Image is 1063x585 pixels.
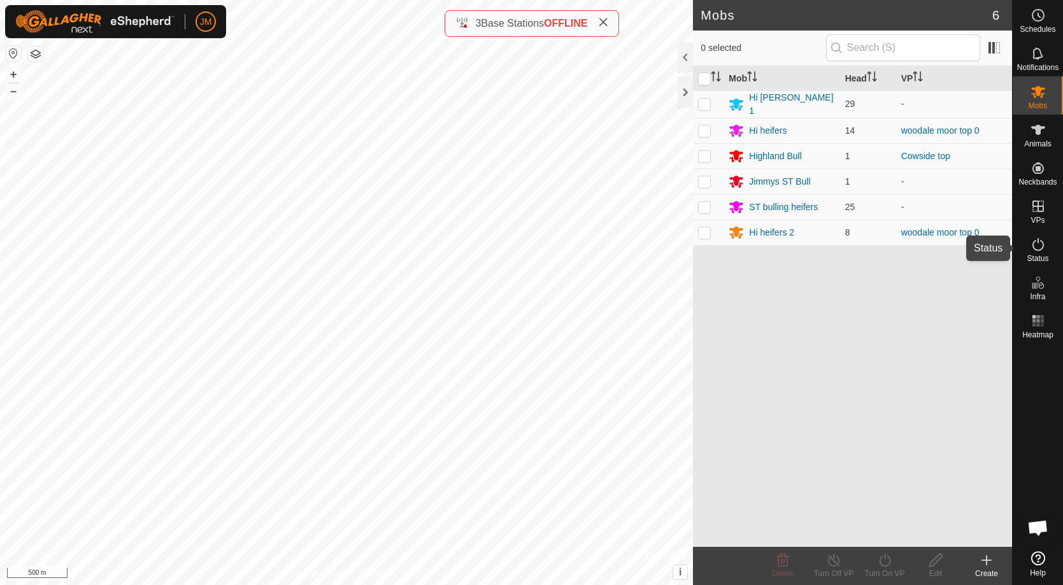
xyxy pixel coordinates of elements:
a: woodale moor top 0 [901,125,980,136]
button: + [6,67,21,82]
span: 6 [992,6,999,25]
td: - [896,169,1012,194]
span: Schedules [1020,25,1055,33]
th: Mob [724,66,839,91]
p-sorticon: Activate to sort [747,73,757,83]
div: Highland Bull [749,150,802,163]
td: - [896,194,1012,220]
span: Status [1027,255,1048,262]
div: Create [961,568,1012,579]
a: woodale moor top 0 [901,227,980,237]
span: 25 [845,202,855,212]
div: Hi heifers [749,124,787,137]
span: 0 selected [701,41,825,55]
h2: Mobs [701,8,992,23]
p-sorticon: Activate to sort [867,73,877,83]
div: Turn Off VP [808,568,859,579]
span: Help [1030,569,1046,577]
div: Turn On VP [859,568,910,579]
p-sorticon: Activate to sort [711,73,721,83]
span: Infra [1030,293,1045,300]
span: Notifications [1017,64,1059,71]
span: 1 [845,151,850,161]
span: OFFLINE [544,18,587,29]
a: Help [1013,546,1063,582]
span: 3 [475,18,481,29]
span: Heatmap [1022,331,1053,339]
button: – [6,83,21,99]
th: VP [896,66,1012,91]
a: Cowside top [901,151,950,161]
span: Base Stations [481,18,544,29]
span: Animals [1024,140,1052,148]
button: Map Layers [28,46,43,62]
span: i [679,567,681,577]
span: Mobs [1029,102,1047,109]
a: Contact Us [359,568,397,580]
span: 1 [845,176,850,187]
td: - [896,90,1012,118]
input: Search (S) [826,34,980,61]
a: Privacy Policy [296,568,344,580]
span: 29 [845,99,855,109]
span: 8 [845,227,850,237]
span: JM [200,15,212,29]
div: ST bulling heifers [749,201,818,214]
span: Delete [772,569,794,578]
div: Jimmys ST Bull [749,175,810,188]
p-sorticon: Activate to sort [913,73,923,83]
span: 14 [845,125,855,136]
div: Hi heifers 2 [749,226,794,239]
div: Edit [910,568,961,579]
span: Neckbands [1018,178,1057,186]
div: Open chat [1019,509,1057,547]
span: VPs [1031,216,1045,224]
div: Hi [PERSON_NAME] 1 [749,91,834,118]
button: i [673,565,687,579]
button: Reset Map [6,46,21,61]
img: Gallagher Logo [15,10,175,33]
th: Head [840,66,896,91]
